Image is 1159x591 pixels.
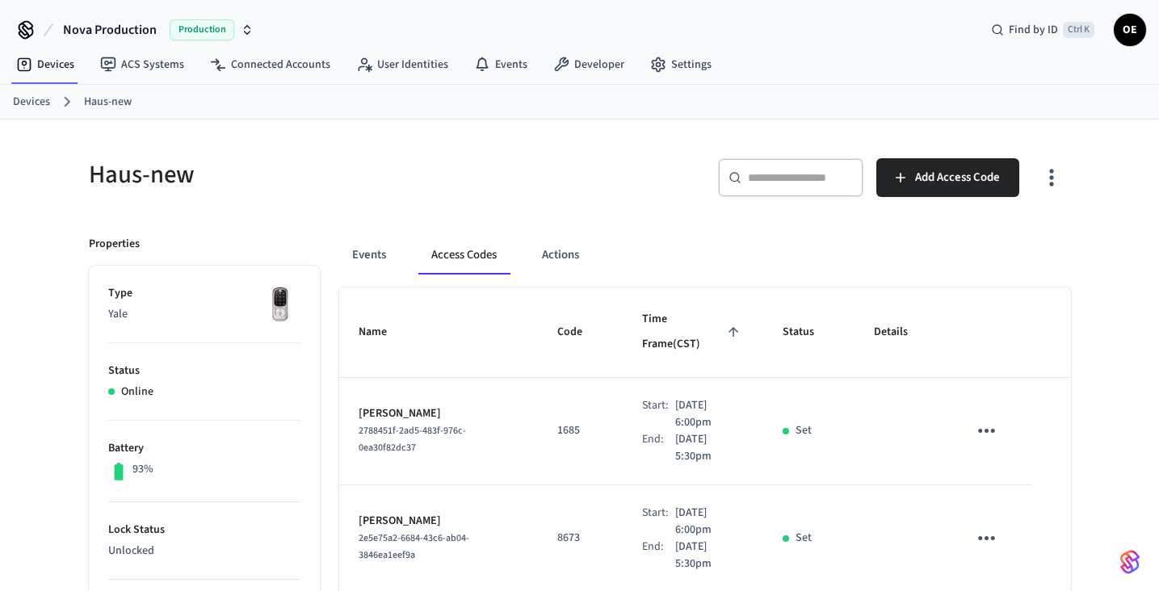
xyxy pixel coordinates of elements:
span: Details [874,320,929,345]
a: Developer [540,50,637,79]
button: Access Codes [418,236,510,275]
span: Name [359,320,408,345]
p: [PERSON_NAME] [359,405,519,422]
a: ACS Systems [87,50,197,79]
p: 8673 [557,530,603,547]
div: Find by IDCtrl K [978,15,1107,44]
p: 1685 [557,422,603,439]
p: Yale [108,306,300,323]
div: Start: [642,505,675,539]
span: Nova Production [63,20,157,40]
p: Type [108,285,300,302]
a: Haus-new [84,94,132,111]
span: Production [170,19,234,40]
p: [DATE] 6:00pm [675,505,744,539]
span: 2e5e75a2-6684-43c6-ab04-3846ea1eef9a [359,531,469,562]
div: End: [642,539,675,572]
a: Settings [637,50,724,79]
button: Add Access Code [876,158,1019,197]
h5: Haus-new [89,158,570,191]
a: Devices [3,50,87,79]
p: 93% [132,461,153,478]
a: User Identities [343,50,461,79]
p: Properties [89,236,140,253]
span: Find by ID [1009,22,1058,38]
span: Add Access Code [915,167,1000,188]
a: Events [461,50,540,79]
span: Code [557,320,603,345]
p: [PERSON_NAME] [359,513,519,530]
div: ant example [339,236,1071,275]
a: Devices [13,94,50,111]
span: Time Frame(CST) [642,307,745,358]
p: Battery [108,440,300,457]
p: Set [796,422,812,439]
p: Unlocked [108,543,300,560]
p: Status [108,363,300,379]
p: [DATE] 6:00pm [675,397,744,431]
span: Status [783,320,835,345]
div: End: [642,431,675,465]
img: Yale Assure Touchscreen Wifi Smart Lock, Satin Nickel, Front [260,285,300,325]
div: Start: [642,397,675,431]
img: SeamLogoGradient.69752ec5.svg [1120,549,1140,575]
p: [DATE] 5:30pm [675,539,744,572]
span: Ctrl K [1063,22,1094,38]
span: 2788451f-2ad5-483f-976c-0ea30f82dc37 [359,424,466,455]
span: OE [1115,15,1144,44]
p: Online [121,384,153,400]
button: Actions [529,236,592,275]
a: Connected Accounts [197,50,343,79]
p: [DATE] 5:30pm [675,431,744,465]
p: Set [796,530,812,547]
p: Lock Status [108,522,300,539]
button: OE [1114,14,1146,46]
button: Events [339,236,399,275]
